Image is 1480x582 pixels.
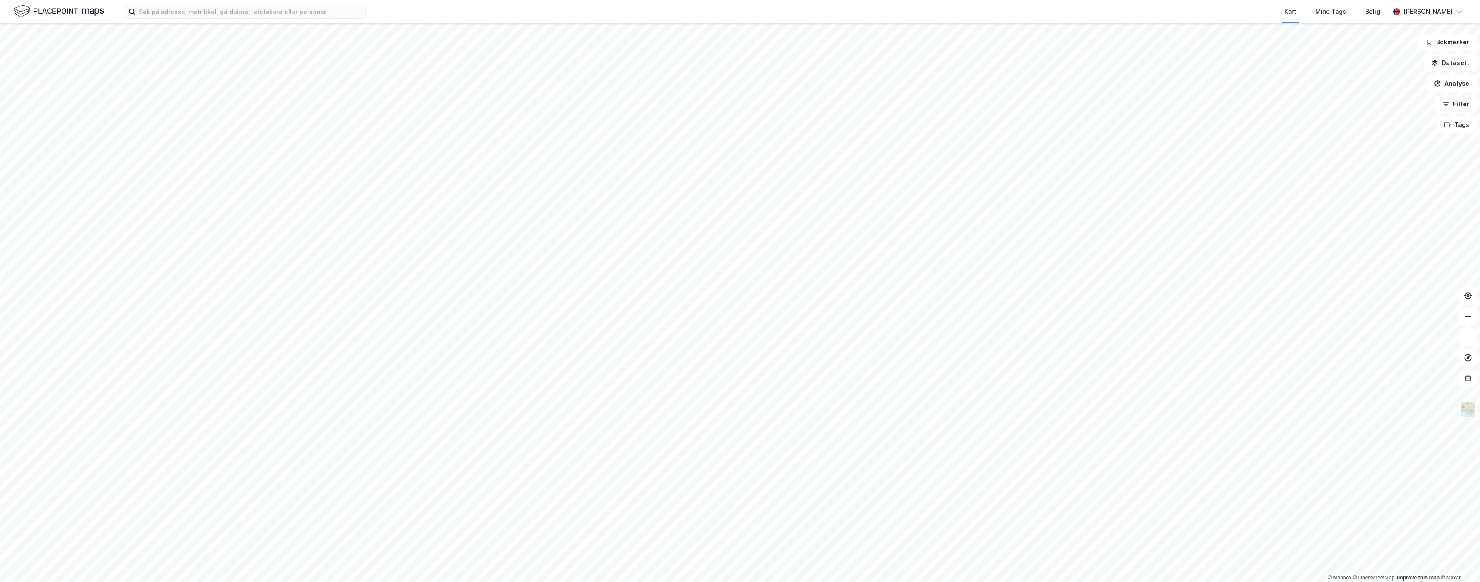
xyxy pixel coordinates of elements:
[1435,96,1477,113] button: Filter
[1424,54,1477,71] button: Datasett
[1427,75,1477,92] button: Analyse
[1437,541,1480,582] iframe: Chat Widget
[1365,6,1380,17] div: Bolig
[1460,401,1476,418] img: Z
[136,5,365,18] input: Søk på adresse, matrikkel, gårdeiere, leietakere eller personer
[14,4,104,19] img: logo.f888ab2527a4732fd821a326f86c7f29.svg
[1328,575,1351,581] a: Mapbox
[1284,6,1296,17] div: Kart
[1353,575,1395,581] a: OpenStreetMap
[1437,116,1477,133] button: Tags
[1397,575,1440,581] a: Improve this map
[1418,34,1477,51] button: Bokmerker
[1315,6,1346,17] div: Mine Tags
[1403,6,1452,17] div: [PERSON_NAME]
